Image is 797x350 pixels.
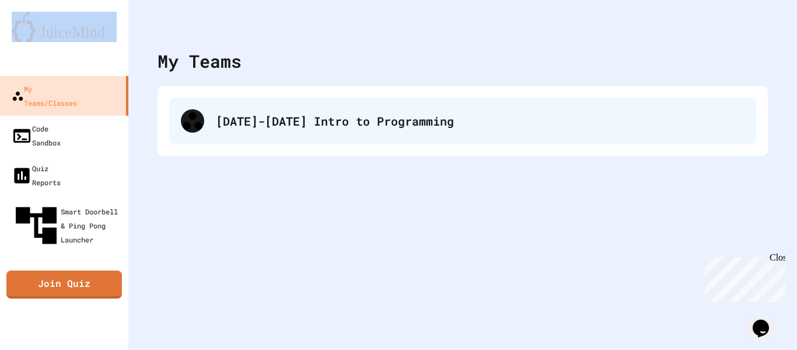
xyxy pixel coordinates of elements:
[12,201,124,250] div: Smart Doorbell & Ping Pong Launcher
[169,98,756,144] div: [DATE]-[DATE] Intro to Programming
[6,271,122,299] a: Join Quiz
[5,5,81,74] div: Chat with us now!Close
[216,112,744,130] div: [DATE]-[DATE] Intro to Programming
[748,303,785,338] iframe: chat widget
[158,48,242,74] div: My Teams
[12,161,61,189] div: Quiz Reports
[12,12,117,42] img: logo-orange.svg
[12,82,77,110] div: My Teams/Classes
[12,122,61,150] div: Code Sandbox
[700,252,785,302] iframe: chat widget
